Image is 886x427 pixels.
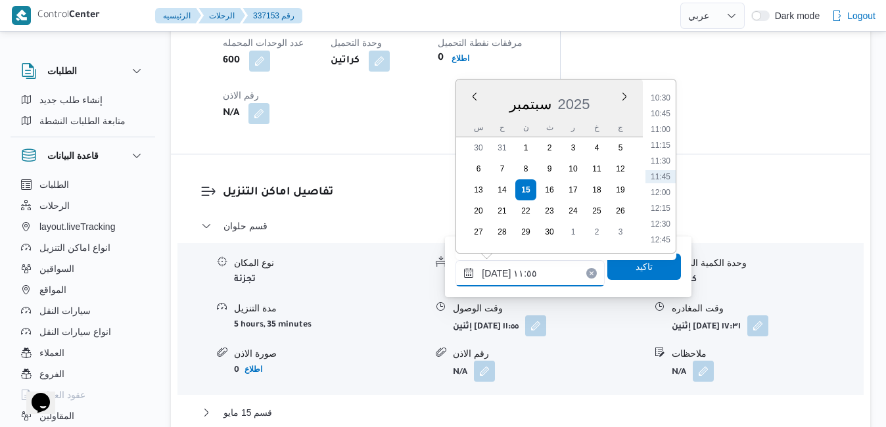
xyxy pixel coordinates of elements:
button: الطلبات [21,63,145,79]
b: 0 [234,366,239,375]
span: layout.liveTracking [39,219,115,235]
div: ر [563,118,584,137]
li: 11:00 [645,123,676,136]
div: وقت الوصول [453,302,644,315]
button: Next month [619,91,630,102]
span: الطلبات [39,177,69,192]
button: الفروع [16,363,150,384]
button: سيارات النقل [16,300,150,321]
div: day-18 [586,179,607,200]
div: day-20 [468,200,489,221]
div: وحدة الكمية المنزله [672,256,863,270]
b: N/A [223,106,239,122]
div: day-30 [468,137,489,158]
span: قسم 15 مايو [223,405,272,420]
b: كراتين [331,53,360,69]
li: 11:30 [645,154,676,168]
span: عدد الوحدات المحمله [223,37,304,48]
iframe: chat widget [13,374,55,414]
div: day-3 [610,221,631,242]
button: عقود العملاء [16,384,150,405]
span: سيارات النقل [39,303,91,319]
div: صورة الاذن [234,347,425,361]
span: وحدة التحميل [331,37,382,48]
span: قسم حلوان [223,218,268,234]
div: قسم حلوان [177,243,864,395]
span: انواع اماكن التنزيل [39,240,110,256]
div: day-19 [610,179,631,200]
li: 11:15 [645,139,676,152]
div: day-24 [563,200,584,221]
button: انواع سيارات النقل [16,321,150,342]
b: اطلاع [245,365,262,374]
button: الرئيسيه [155,8,201,24]
h3: الطلبات [47,63,77,79]
button: تاكيد [607,254,681,280]
b: 600 [223,53,240,69]
div: month-٢٠٢٥-٠٩ [467,137,632,242]
div: ملاحظات [672,347,863,361]
li: 10:45 [645,107,676,120]
b: تجزئة [234,275,256,284]
div: day-16 [539,179,560,200]
div: day-13 [468,179,489,200]
button: الرحلات [16,195,150,216]
div: day-21 [492,200,513,221]
img: X8yXhbKr1z7QwAAAABJRU5ErkJggg== [12,6,31,25]
div: day-23 [539,200,560,221]
span: السواقين [39,261,74,277]
button: قسم 15 مايو [201,405,841,420]
input: Press the down key to enter a popover containing a calendar. Press the escape key to close the po... [455,260,605,286]
b: Center [69,11,100,21]
div: day-29 [515,221,536,242]
button: اطلاع [239,361,268,377]
button: انواع اماكن التنزيل [16,237,150,258]
button: Clear input [586,268,597,279]
button: قاعدة البيانات [21,148,145,164]
button: Previous Month [469,91,480,102]
button: layout.liveTracking [16,216,150,237]
span: المقاولين [39,408,74,424]
div: day-27 [468,221,489,242]
div: day-5 [610,137,631,158]
div: day-6 [468,158,489,179]
div: ث [539,118,560,137]
button: الطلبات [16,174,150,195]
span: إنشاء طلب جديد [39,92,103,108]
div: day-4 [586,137,607,158]
div: مدة التنزيل [234,302,425,315]
div: day-12 [610,158,631,179]
button: المقاولين [16,405,150,426]
h3: تفاصيل اماكن التنزيل [223,184,841,202]
button: اطلاع [446,51,475,66]
div: day-7 [492,158,513,179]
button: متابعة الطلبات النشطة [16,110,150,131]
div: day-31 [492,137,513,158]
div: ح [492,118,513,137]
button: قسم حلوان [201,218,841,234]
span: المواقع [39,282,66,298]
div: day-1 [515,137,536,158]
div: Button. Open the month selector. سبتمبر is currently selected. [509,95,552,113]
span: سبتمبر [509,96,551,112]
button: العملاء [16,342,150,363]
button: السواقين [16,258,150,279]
span: 2025 [558,96,590,112]
span: مرفقات نقطة التحميل [438,37,523,48]
div: نوع المكان [234,256,425,270]
span: متابعة الطلبات النشطة [39,113,126,129]
div: day-2 [586,221,607,242]
div: ج [610,118,631,137]
button: الرحلات [198,8,245,24]
span: العملاء [39,345,64,361]
li: 10:30 [645,91,676,104]
b: N/A [672,368,686,377]
span: انواع سيارات النقل [39,324,111,340]
div: day-14 [492,179,513,200]
button: إنشاء طلب جديد [16,89,150,110]
li: 11:45 [645,170,676,183]
span: تاكيد [636,259,653,275]
span: Dark mode [770,11,820,21]
b: 0 [438,51,444,66]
